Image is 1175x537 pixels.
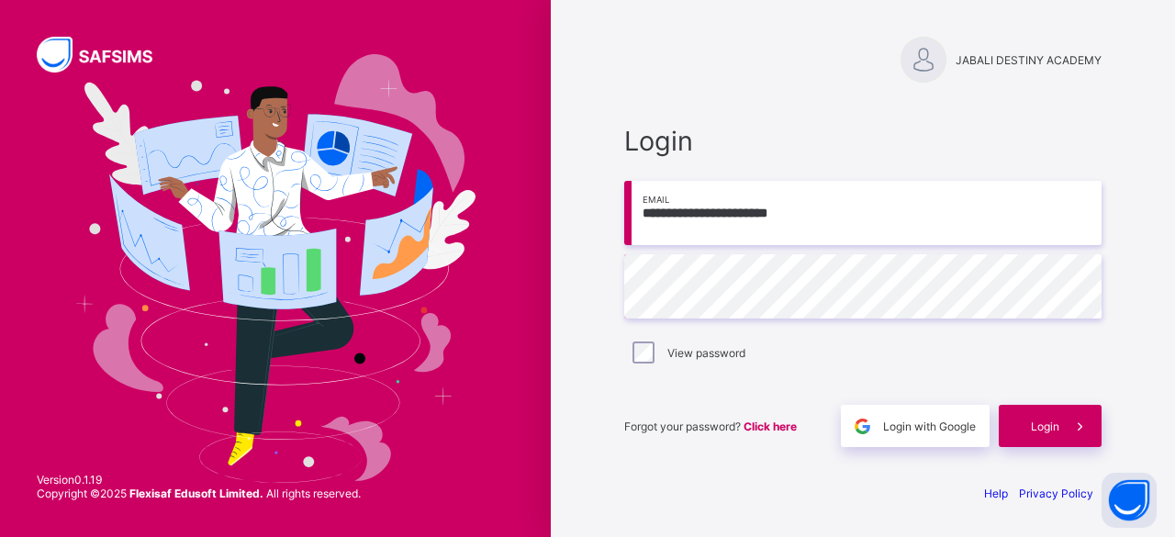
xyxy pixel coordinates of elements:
[744,420,797,433] a: Click here
[984,487,1008,500] a: Help
[1019,487,1093,500] a: Privacy Policy
[37,473,361,487] span: Version 0.1.19
[852,416,873,437] img: google.396cfc9801f0270233282035f929180a.svg
[37,487,361,500] span: Copyright © 2025 All rights reserved.
[1102,473,1157,528] button: Open asap
[956,53,1102,67] span: JABALI DESTINY ACADEMY
[37,37,174,73] img: SAFSIMS Logo
[624,420,797,433] span: Forgot your password?
[883,420,976,433] span: Login with Google
[1031,420,1059,433] span: Login
[667,346,745,360] label: View password
[75,54,475,484] img: Hero Image
[624,125,1102,157] span: Login
[129,487,263,500] strong: Flexisaf Edusoft Limited.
